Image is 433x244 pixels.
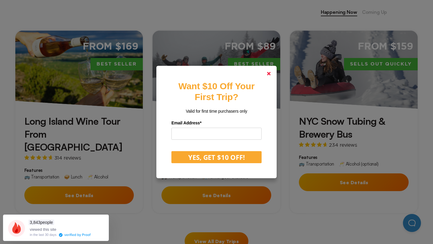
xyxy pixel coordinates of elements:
a: Close [262,66,276,81]
button: YES, GET $10 OFF! [171,151,262,163]
span: Required [200,120,201,125]
label: Email Address [171,118,262,128]
strong: Want $10 Off Your First Trip? [178,81,254,102]
span: viewed this site [30,227,56,232]
span: 3,843 [30,220,40,225]
span: people [29,220,54,225]
div: in the last 30 days [30,233,57,236]
span: Valid for first time purchasers only [186,109,247,114]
